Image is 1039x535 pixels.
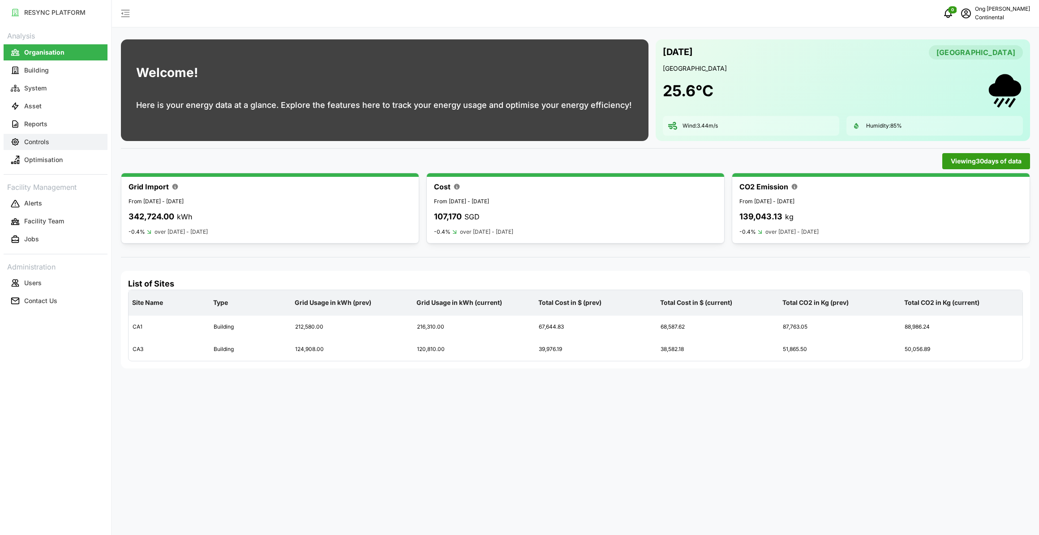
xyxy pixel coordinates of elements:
span: 0 [951,7,954,13]
p: Alerts [24,199,42,208]
div: 124,908.00 [292,338,412,360]
p: Asset [24,102,42,111]
p: Building [24,66,49,75]
p: Users [24,278,42,287]
button: Users [4,275,107,291]
p: CO2 Emission [739,181,788,193]
p: Grid Usage in kWh (prev) [293,291,411,314]
a: Organisation [4,43,107,61]
p: Grid Import [129,181,169,193]
p: SGD [464,211,480,223]
a: Asset [4,97,107,115]
a: Reports [4,115,107,133]
p: Grid Usage in kWh (current) [415,291,533,314]
p: Jobs [24,235,39,244]
a: Contact Us [4,292,107,310]
div: 87,763.05 [779,316,900,338]
p: Total CO2 in Kg (current) [902,291,1021,314]
p: -0.4% [129,228,145,235]
p: Total Cost in $ (current) [658,291,777,314]
a: Controls [4,133,107,151]
p: [DATE] [663,45,693,60]
p: Total CO2 in Kg (prev) [781,291,899,314]
button: schedule [957,4,975,22]
p: Controls [24,137,49,146]
p: -0.4% [739,228,756,235]
button: Asset [4,98,107,114]
p: Type [211,291,289,314]
div: CA3 [129,338,209,360]
p: 107,170 [434,210,462,223]
p: Administration [4,260,107,273]
div: CA1 [129,316,209,338]
a: Facility Team [4,213,107,231]
div: 68,587.62 [657,316,778,338]
p: Analysis [4,29,107,42]
div: 51,865.50 [779,338,900,360]
a: Building [4,61,107,79]
button: Viewing30days of data [942,153,1030,169]
p: Cost [434,181,451,193]
p: kWh [177,211,192,223]
p: From [DATE] - [DATE] [129,197,412,206]
p: Continental [975,13,1030,22]
div: 212,580.00 [292,316,412,338]
p: Wind: 3.44 m/s [683,122,718,130]
div: 50,056.89 [901,338,1022,360]
button: Organisation [4,44,107,60]
div: Building [210,338,290,360]
button: RESYNC PLATFORM [4,4,107,21]
button: Reports [4,116,107,132]
button: Contact Us [4,293,107,309]
p: Ong [PERSON_NAME] [975,5,1030,13]
div: 216,310.00 [413,316,534,338]
p: kg [785,211,794,223]
p: Total Cost in $ (prev) [537,291,655,314]
p: Facility Team [24,217,64,226]
div: 67,644.83 [535,316,656,338]
a: Users [4,274,107,292]
div: 120,810.00 [413,338,534,360]
p: Humidity: 85 % [866,122,902,130]
button: Jobs [4,231,107,248]
h1: 25.6 °C [663,81,713,101]
p: Organisation [24,48,64,57]
p: [GEOGRAPHIC_DATA] [663,64,1023,73]
div: Building [210,316,290,338]
button: Optimisation [4,152,107,168]
p: From [DATE] - [DATE] [739,197,1022,206]
button: Controls [4,134,107,150]
p: RESYNC PLATFORM [24,8,86,17]
button: Building [4,62,107,78]
p: -0.4% [434,228,451,235]
p: 342,724.00 [129,210,174,223]
p: System [24,84,47,93]
h4: List of Sites [128,278,1023,290]
button: notifications [939,4,957,22]
a: Optimisation [4,151,107,169]
p: over [DATE] - [DATE] [460,228,513,236]
p: over [DATE] - [DATE] [155,228,208,236]
div: 38,582.18 [657,338,778,360]
p: Facility Management [4,180,107,193]
button: Alerts [4,196,107,212]
div: 88,986.24 [901,316,1022,338]
a: System [4,79,107,97]
p: Here is your energy data at a glance. Explore the features here to track your energy usage and op... [136,99,631,111]
p: Optimisation [24,155,63,164]
button: Facility Team [4,214,107,230]
p: Site Name [130,291,208,314]
span: Viewing 30 days of data [951,154,1022,169]
span: [GEOGRAPHIC_DATA] [936,46,1015,59]
h1: Welcome! [136,63,198,82]
p: Reports [24,120,47,128]
p: Contact Us [24,296,57,305]
p: From [DATE] - [DATE] [434,197,717,206]
div: 39,976.19 [535,338,656,360]
a: Alerts [4,195,107,213]
p: 139,043.13 [739,210,782,223]
button: System [4,80,107,96]
p: over [DATE] - [DATE] [765,228,819,236]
